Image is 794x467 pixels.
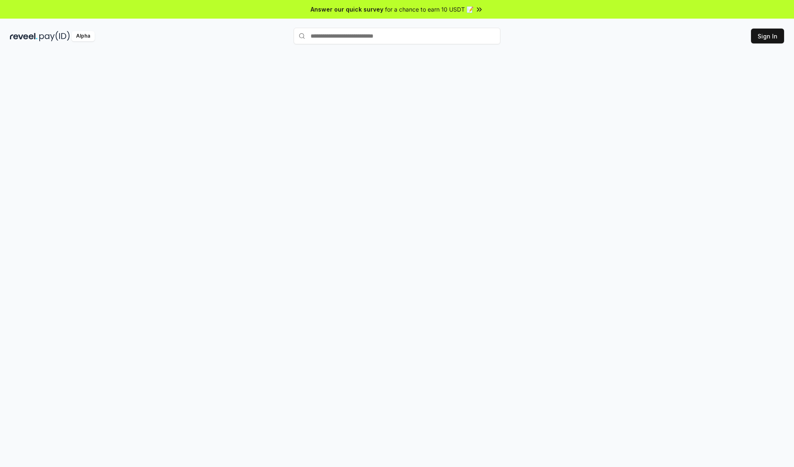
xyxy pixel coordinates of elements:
img: reveel_dark [10,31,38,41]
span: for a chance to earn 10 USDT 📝 [385,5,474,14]
div: Alpha [72,31,95,41]
img: pay_id [39,31,70,41]
span: Answer our quick survey [311,5,383,14]
button: Sign In [751,29,784,43]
